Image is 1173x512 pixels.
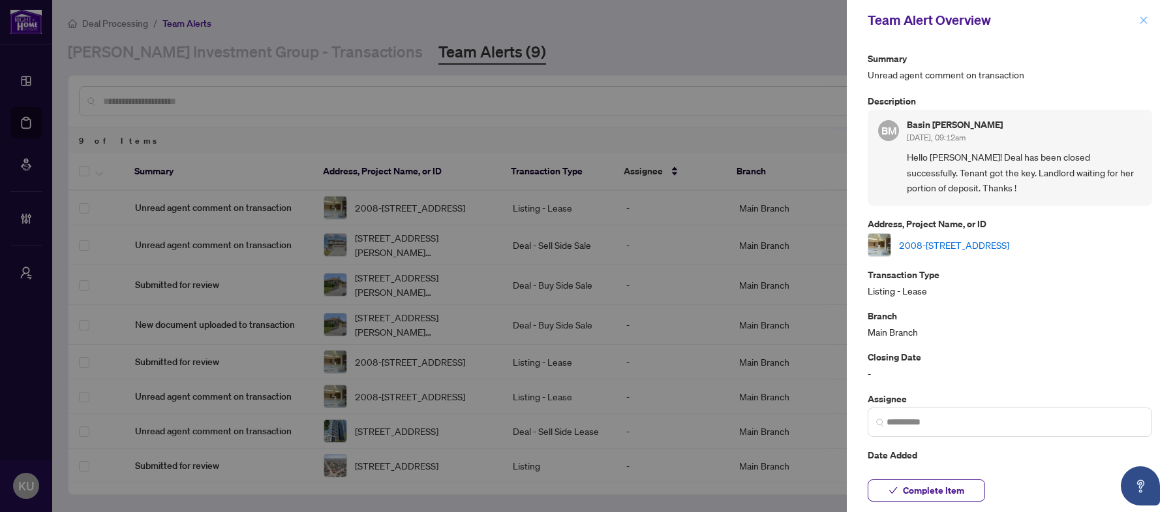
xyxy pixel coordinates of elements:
div: - [868,349,1152,380]
p: Assignee [868,391,1152,406]
span: [DATE], 09:19am [868,464,1152,479]
p: Date Added [868,447,1152,462]
p: Closing Date [868,349,1152,364]
p: Transaction Type [868,267,1152,282]
span: Complete Item [903,480,964,501]
p: Summary [868,51,1152,66]
span: [DATE], 09:12am [907,133,966,142]
div: Main Branch [868,308,1152,339]
p: Branch [868,308,1152,323]
div: Team Alert Overview [868,10,1135,30]
img: search_icon [876,419,884,426]
h5: Basin [PERSON_NAME] [907,120,1003,129]
span: BM [881,123,896,139]
div: Listing - Lease [868,267,1152,298]
p: Description [868,93,1152,108]
p: Address, Project Name, or ID [868,216,1152,231]
span: check [889,486,898,495]
a: 2008-[STREET_ADDRESS] [899,238,1009,252]
span: close [1139,16,1148,25]
button: Complete Item [868,479,985,502]
span: Hello [PERSON_NAME]! Deal has been closed successfully. Tenant got the key. Landlord waiting for ... [907,150,1142,195]
img: thumbnail-img [868,234,891,256]
span: Unread agent comment on transaction [868,67,1152,82]
button: Open asap [1121,466,1160,505]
